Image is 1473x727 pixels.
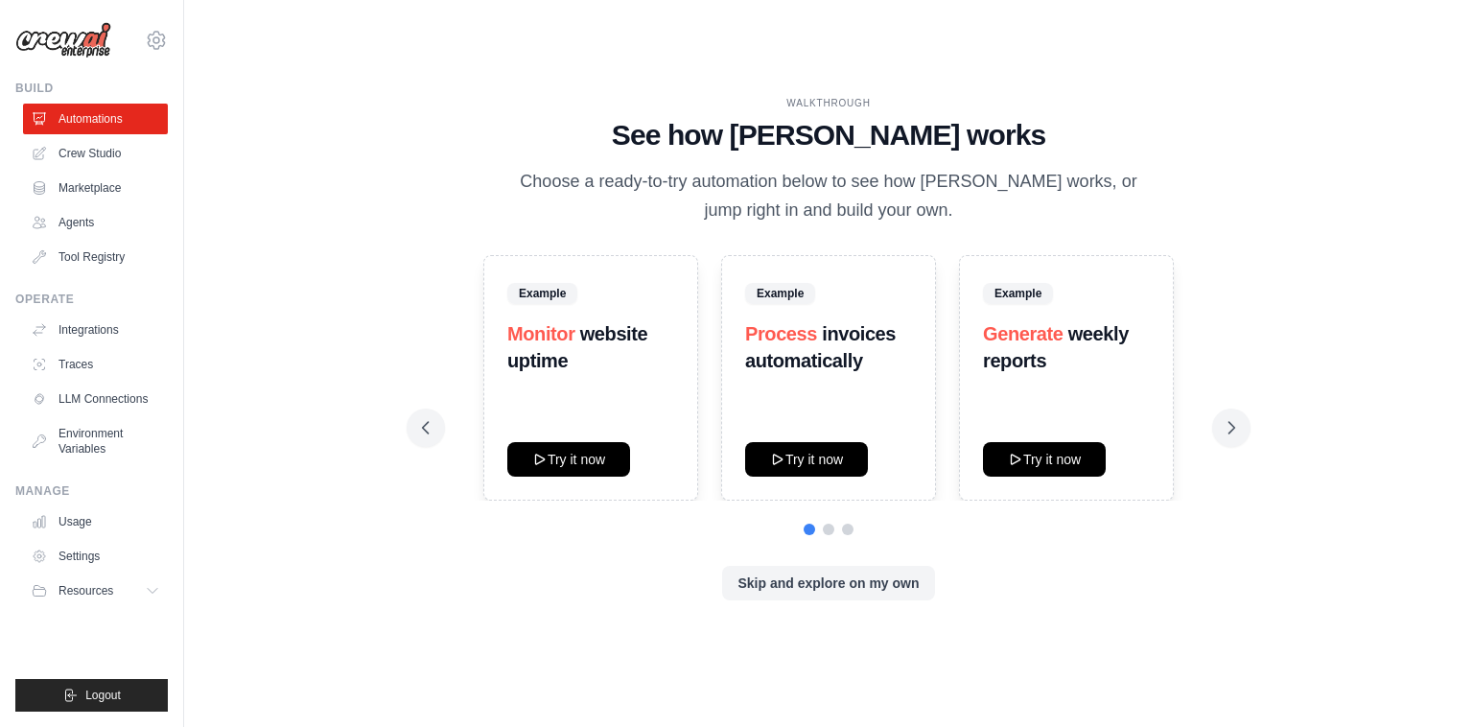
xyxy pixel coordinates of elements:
h1: See how [PERSON_NAME] works [422,118,1235,152]
div: Operate [15,292,168,307]
a: Agents [23,207,168,238]
span: Example [745,283,815,304]
a: Automations [23,104,168,134]
img: Logo [15,22,111,59]
span: Monitor [507,323,575,344]
span: Example [983,283,1053,304]
button: Try it now [745,442,868,477]
a: Integrations [23,315,168,345]
strong: weekly reports [983,323,1129,371]
a: Tool Registry [23,242,168,272]
button: Skip and explore on my own [722,566,934,600]
a: Crew Studio [23,138,168,169]
a: LLM Connections [23,384,168,414]
a: Usage [23,506,168,537]
button: Logout [15,679,168,712]
div: Manage [15,483,168,499]
button: Resources [23,575,168,606]
a: Environment Variables [23,418,168,464]
span: Logout [85,688,121,703]
span: Process [745,323,817,344]
a: Traces [23,349,168,380]
button: Try it now [983,442,1106,477]
span: Resources [58,583,113,598]
a: Settings [23,541,168,572]
span: Example [507,283,577,304]
div: Build [15,81,168,96]
span: Generate [983,323,1064,344]
button: Try it now [507,442,630,477]
div: WALKTHROUGH [422,96,1235,110]
p: Choose a ready-to-try automation below to see how [PERSON_NAME] works, or jump right in and build... [506,168,1151,224]
a: Marketplace [23,173,168,203]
